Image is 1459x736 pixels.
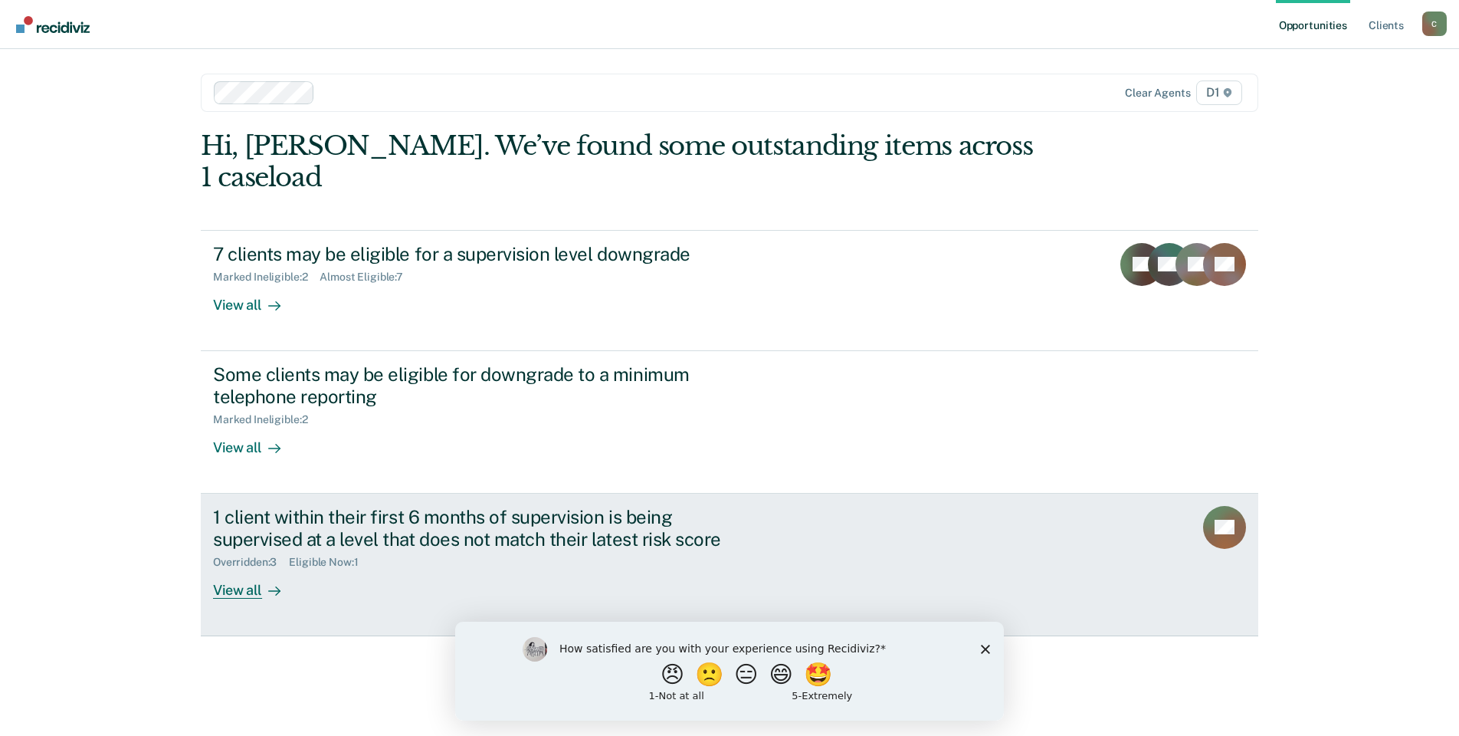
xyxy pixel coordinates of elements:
[16,16,90,33] img: Recidiviz
[213,271,320,284] div: Marked Ineligible : 2
[213,426,299,456] div: View all
[213,284,299,314] div: View all
[320,271,415,284] div: Almost Eligible : 7
[213,363,751,408] div: Some clients may be eligible for downgrade to a minimum telephone reporting
[201,494,1258,636] a: 1 client within their first 6 months of supervision is being supervised at a level that does not ...
[1422,11,1447,36] div: C
[455,622,1004,721] iframe: Survey by Kim from Recidiviz
[1407,684,1444,721] iframe: Intercom live chat
[201,130,1047,193] div: Hi, [PERSON_NAME]. We’ve found some outstanding items across 1 caseload
[289,556,370,569] div: Eligible Now : 1
[213,243,751,265] div: 7 clients may be eligible for a supervision level downgrade
[213,413,320,426] div: Marked Ineligible : 2
[213,556,289,569] div: Overridden : 3
[1125,87,1190,100] div: Clear agents
[201,351,1258,494] a: Some clients may be eligible for downgrade to a minimum telephone reportingMarked Ineligible:2Vie...
[1196,80,1242,105] span: D1
[1422,11,1447,36] button: Profile dropdown button
[213,506,751,550] div: 1 client within their first 6 months of supervision is being supervised at a level that does not ...
[201,230,1258,351] a: 7 clients may be eligible for a supervision level downgradeMarked Ineligible:2Almost Eligible:7Vi...
[213,569,299,599] div: View all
